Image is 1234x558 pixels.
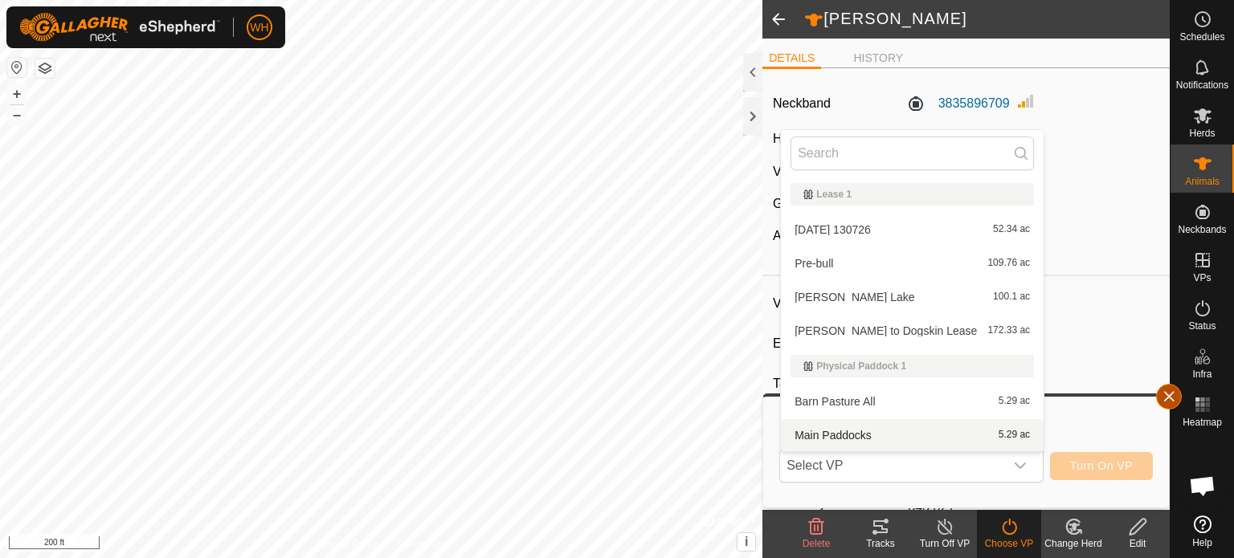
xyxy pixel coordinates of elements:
span: Select VP [780,450,1004,482]
button: i [738,533,755,551]
button: – [7,105,27,124]
div: Turn Off VP [913,536,977,551]
span: WH [250,19,268,36]
span: 5.29 ac [999,430,1030,441]
label: EID [773,333,901,354]
span: Herds [1189,128,1215,138]
li: 2025-08-06 130726 [781,214,1044,246]
img: Gallagher Logo [19,13,220,42]
div: Physical Paddock 1 [803,361,1021,371]
span: i [745,535,748,548]
span: Barn Pasture All [795,396,875,407]
button: + [7,84,27,104]
li: Barn Pasture All [781,385,1044,417]
label: Groups [773,197,815,210]
span: [DATE] 130726 [795,224,871,235]
span: 52.34 ac [993,224,1030,235]
span: Help [1192,538,1212,548]
span: 5.29 ac [999,396,1030,407]
span: [PERSON_NAME] to Dogskin Lease [795,325,977,336]
button: Turn On VP [1050,452,1153,480]
button: Reset Map [7,58,27,77]
span: Animals [1185,177,1220,186]
a: Help [1171,509,1234,554]
div: dropdown trigger [1004,450,1036,482]
span: Notifications [1176,80,1228,90]
label: VID [773,293,901,314]
div: Tracks [848,536,913,551]
li: Webb Lake [781,281,1044,313]
div: Open chat [1179,462,1227,510]
div: Edit [1105,536,1170,551]
span: 100.1 ac [993,291,1030,303]
a: Contact Us [397,537,444,552]
h2: [PERSON_NAME] [804,9,1170,30]
span: Heatmap [1183,417,1222,427]
li: Pre-bull [781,247,1044,279]
span: 109.76 ac [987,258,1030,269]
button: Map Layers [35,59,55,78]
a: Privacy Policy [318,537,378,552]
span: Pre-bull [795,258,833,269]
span: VPs [1193,273,1211,283]
label: VP [773,165,790,178]
div: Change Herd [1041,536,1105,551]
li: Webb to Dogskin Lease [781,315,1044,347]
span: Turn On VP [1070,459,1133,472]
input: Search [791,136,1034,170]
label: Herd [773,132,801,145]
label: Alerts [773,229,806,242]
span: Delete [803,538,831,549]
li: Main Paddocks [781,419,1044,451]
span: 172.33 ac [987,325,1030,336]
span: Schedules [1179,32,1224,42]
ul: Option List [781,177,1044,451]
span: Infra [1192,369,1212,379]
div: Choose VP [977,536,1041,551]
label: 3835896709 [906,94,1010,113]
span: Status [1188,321,1216,331]
label: Tattoo or Brand [773,373,901,394]
span: [PERSON_NAME] Lake [795,291,914,303]
img: Signal strength [1016,92,1036,111]
li: DETAILS [762,50,821,69]
span: Main Paddocks [795,430,872,441]
span: Neckbands [1178,225,1226,234]
div: Lease 1 [803,189,1021,199]
label: Neckband [773,94,831,113]
li: HISTORY [847,50,909,67]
